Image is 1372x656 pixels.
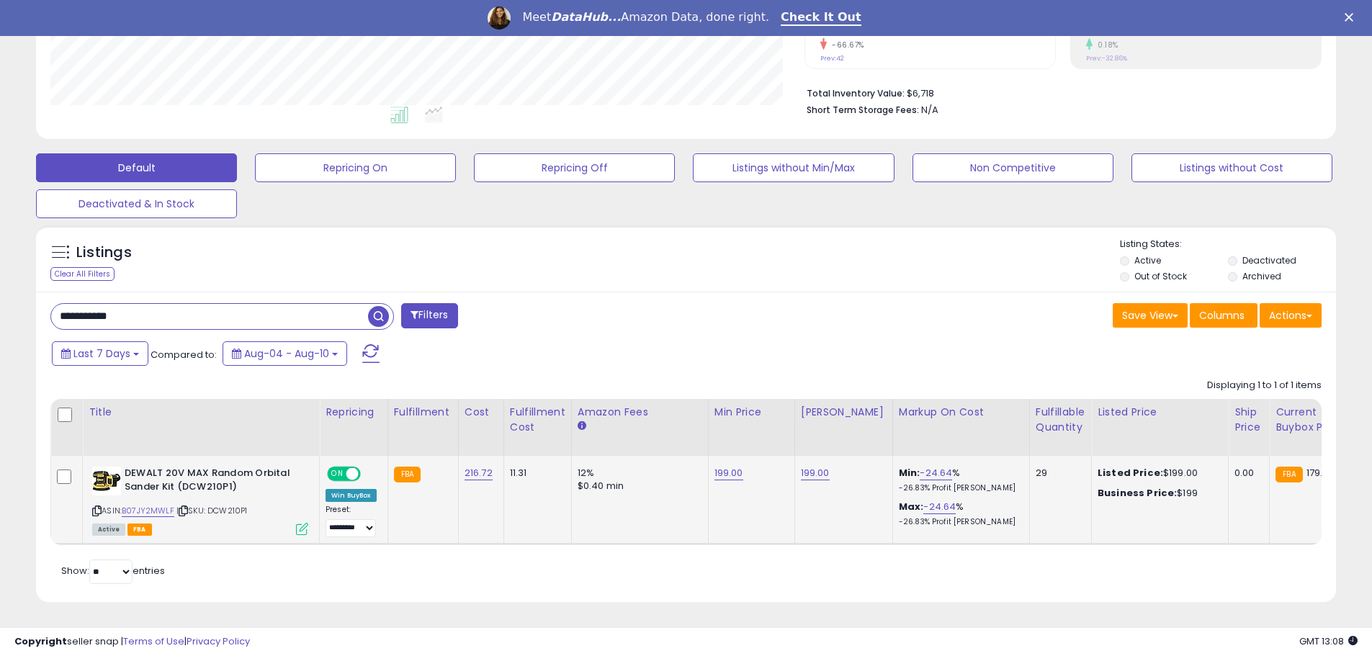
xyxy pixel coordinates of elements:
div: $0.40 min [578,480,697,493]
div: Fulfillment Cost [510,405,565,435]
div: Repricing [326,405,382,420]
div: Current Buybox Price [1275,405,1350,435]
button: Listings without Cost [1131,153,1332,182]
small: FBA [1275,467,1302,482]
a: -24.64 [920,466,952,480]
label: Deactivated [1242,254,1296,266]
div: Close [1345,13,1359,22]
a: B07JY2MWLF [122,505,174,517]
span: All listings currently available for purchase on Amazon [92,524,125,536]
button: Listings without Min/Max [693,153,894,182]
a: -24.64 [923,500,956,514]
div: [PERSON_NAME] [801,405,887,420]
span: FBA [127,524,152,536]
span: Show: entries [61,564,165,578]
label: Out of Stock [1134,270,1187,282]
button: Save View [1113,303,1188,328]
img: 51XyUnAGSfL._SL40_.jpg [92,467,121,495]
b: DEWALT 20V MAX Random Orbital Sander Kit (DCW210P1) [125,467,300,497]
a: Terms of Use [123,634,184,648]
b: Min: [899,466,920,480]
button: Columns [1190,303,1257,328]
label: Archived [1242,270,1281,282]
b: Short Term Storage Fees: [807,104,919,116]
label: Active [1134,254,1161,266]
span: Last 7 Days [73,346,130,361]
div: $199.00 [1098,467,1217,480]
button: Non Competitive [913,153,1113,182]
small: Prev: -32.86% [1086,54,1127,63]
button: Actions [1260,303,1322,328]
div: Fulfillment [394,405,452,420]
span: Compared to: [151,348,217,361]
p: -26.83% Profit [PERSON_NAME] [899,517,1018,527]
i: DataHub... [551,10,621,24]
button: Repricing On [255,153,456,182]
div: Min Price [714,405,789,420]
li: $6,718 [807,84,1311,101]
div: Displaying 1 to 1 of 1 items [1207,379,1322,392]
small: -66.67% [827,40,864,50]
a: 199.00 [714,466,743,480]
div: $199 [1098,487,1217,500]
h5: Listings [76,243,132,263]
div: Listed Price [1098,405,1222,420]
b: Listed Price: [1098,466,1163,480]
a: 199.00 [801,466,830,480]
div: Meet Amazon Data, done right. [522,10,769,24]
div: 11.31 [510,467,560,480]
small: FBA [394,467,421,482]
span: Aug-04 - Aug-10 [244,346,329,361]
button: Deactivated & In Stock [36,189,237,218]
p: Listing States: [1120,238,1336,251]
div: Cost [465,405,498,420]
span: ON [328,468,346,480]
div: Markup on Cost [899,405,1023,420]
div: % [899,467,1018,493]
span: 179.33 [1306,466,1335,480]
button: Filters [401,303,457,328]
p: -26.83% Profit [PERSON_NAME] [899,483,1018,493]
div: Win BuyBox [326,489,377,502]
a: Check It Out [781,10,861,26]
a: 216.72 [465,466,493,480]
div: Preset: [326,505,377,537]
button: Last 7 Days [52,341,148,366]
div: Amazon Fees [578,405,702,420]
div: 29 [1036,467,1080,480]
span: 2025-08-18 13:08 GMT [1299,634,1358,648]
strong: Copyright [14,634,67,648]
button: Repricing Off [474,153,675,182]
th: The percentage added to the cost of goods (COGS) that forms the calculator for Min & Max prices. [892,399,1029,456]
button: Aug-04 - Aug-10 [223,341,347,366]
span: | SKU: DCW210P1 [176,505,248,516]
span: Columns [1199,308,1245,323]
img: Profile image for Georgie [488,6,511,30]
div: % [899,500,1018,527]
button: Default [36,153,237,182]
div: 0.00 [1234,467,1258,480]
small: 0.18% [1093,40,1118,50]
div: Ship Price [1234,405,1263,435]
div: 12% [578,467,697,480]
a: Privacy Policy [187,634,250,648]
div: seller snap | | [14,635,250,649]
small: Prev: 42 [820,54,844,63]
div: Title [89,405,313,420]
div: Clear All Filters [50,267,115,281]
b: Max: [899,500,924,513]
b: Business Price: [1098,486,1177,500]
small: Amazon Fees. [578,420,586,433]
div: ASIN: [92,467,308,534]
b: Total Inventory Value: [807,87,905,99]
div: Fulfillable Quantity [1036,405,1085,435]
span: OFF [359,468,382,480]
span: N/A [921,103,938,117]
